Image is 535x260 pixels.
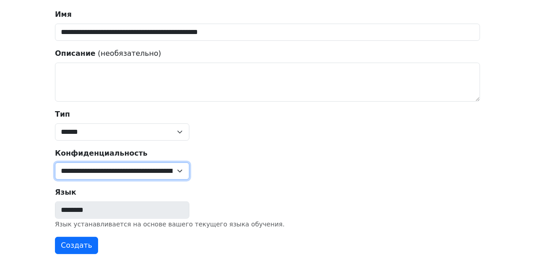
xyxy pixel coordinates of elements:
[55,48,161,59] label: (необязательно)
[55,110,70,118] strong: Тип
[55,221,285,228] small: Язык устанавливается на основе вашего текущего языка обучения.
[55,237,98,254] button: Создать
[55,188,76,196] strong: Язык
[55,10,72,19] strong: Имя
[55,149,148,157] strong: Конфиденциальность
[55,49,95,58] strong: Описание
